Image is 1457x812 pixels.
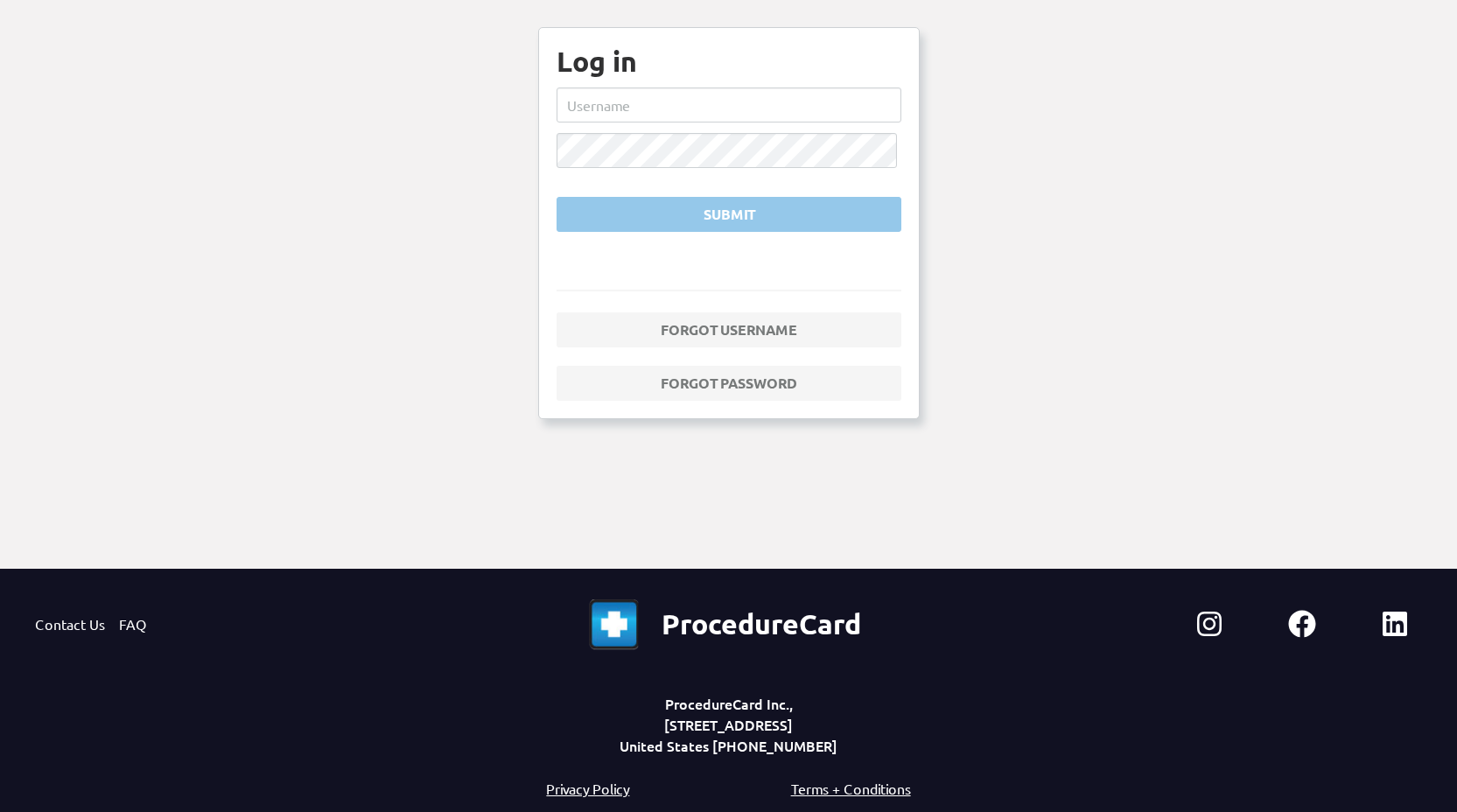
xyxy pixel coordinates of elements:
[571,373,886,394] div: Forgot password
[557,45,901,77] div: Log in
[504,591,723,658] img: pc-icon.png
[557,366,901,401] a: Forgot password
[571,204,886,225] div: Submit
[791,778,911,799] a: Terms + Conditions
[557,87,901,122] input: Username
[119,613,146,634] a: FAQ
[557,312,901,347] a: Forgot username
[557,197,901,232] button: Submit
[662,608,861,640] b: ProcedureCard
[35,613,105,634] a: Contact Us
[546,778,629,799] a: Privacy Policy
[571,319,886,340] div: Forgot username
